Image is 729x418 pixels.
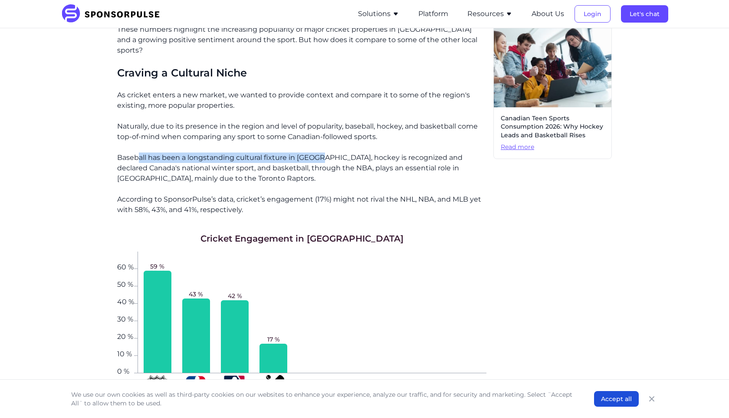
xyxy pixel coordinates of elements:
[493,23,612,159] a: Canadian Teen Sports Consumption 2026: Why Hockey Leads and Basketball RisesRead more
[532,10,564,18] a: About Us
[621,5,668,23] button: Let's chat
[267,335,280,344] span: 17 %
[467,9,512,19] button: Resources
[117,281,134,286] span: 50 %
[117,90,486,111] p: As cricket enters a new market, we wanted to provide context and compare it to some of the region...
[117,66,486,80] h3: Craving a Cultural Niche
[501,143,604,152] span: Read more
[117,368,134,373] span: 0 %
[621,10,668,18] a: Let's chat
[646,393,658,405] button: Close
[594,391,639,407] button: Accept all
[189,290,203,299] span: 43 %
[117,299,134,304] span: 40 %
[61,4,166,23] img: SponsorPulse
[494,24,611,107] img: Getty images courtesy of Unsplash
[117,194,486,215] p: According to SponsorPulse’s data, cricket’s engagement (17%) might not rival the NHL, NBA, and ML...
[117,351,134,356] span: 10 %
[200,232,404,245] h1: Cricket Engagement in [GEOGRAPHIC_DATA]
[117,333,134,338] span: 20 %
[117,121,486,142] p: Naturally, due to its presence in the region and level of popularity, baseball, hockey, and baske...
[501,114,604,140] span: Canadian Teen Sports Consumption 2026: Why Hockey Leads and Basketball Rises
[117,316,134,321] span: 30 %
[150,262,164,271] span: 59 %
[575,5,611,23] button: Login
[117,264,134,269] span: 60 %
[71,390,577,408] p: We use our own cookies as well as third-party cookies on our websites to enhance your experience,...
[418,10,448,18] a: Platform
[117,153,486,184] p: Baseball has been a longstanding cultural fixture in [GEOGRAPHIC_DATA], hockey is recognized and ...
[575,10,611,18] a: Login
[228,292,242,300] span: 42 %
[358,9,399,19] button: Solutions
[418,9,448,19] button: Platform
[686,376,729,418] iframe: Chat Widget
[532,9,564,19] button: About Us
[117,24,486,56] p: These numbers highlight the increasing popularity of major cricket properties in [GEOGRAPHIC_DATA...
